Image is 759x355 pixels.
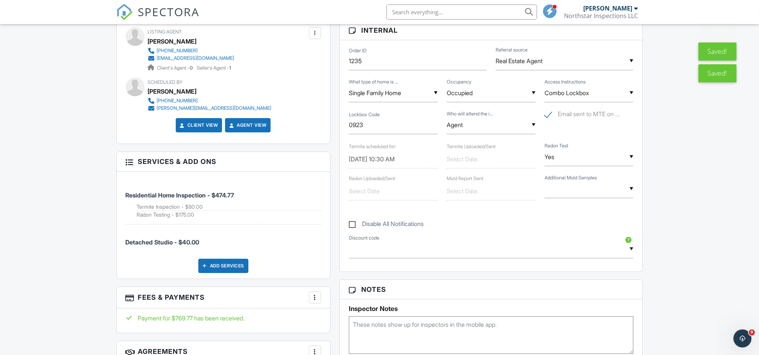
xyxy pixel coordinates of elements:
div: Saved! [698,21,736,39]
h3: Fees & Payments [117,287,330,308]
div: [PHONE_NUMBER] [157,48,198,54]
label: Email sent to MTE on termite inspection [545,111,620,120]
input: Search everything... [386,5,537,20]
div: [PHONE_NUMBER] [157,98,198,104]
label: Discount code [349,235,379,241]
div: Add Services [198,259,248,273]
a: SPECTORA [116,10,200,26]
span: Scheduled By [148,79,183,85]
label: Occupancy [447,79,472,85]
span: Detached Studio - $40.00 [126,238,199,246]
a: [PHONE_NUMBER] [148,97,272,105]
a: Agent View [228,121,266,129]
input: Select Date and Time [349,150,438,168]
span: 9 [749,329,755,335]
a: [PERSON_NAME] [148,36,197,47]
div: Saved! [698,42,736,61]
label: Termite scheduled for: [349,144,396,149]
div: [PERSON_NAME][EMAIL_ADDRESS][DOMAIN_NAME] [157,105,272,111]
strong: 1 [230,65,231,71]
span: Listing Agent [148,29,182,35]
a: [PHONE_NUMBER] [148,47,234,55]
div: [PERSON_NAME] [148,86,197,97]
label: What type of home is this? [349,79,398,85]
div: Payment for $769.77 has been received. [126,314,321,322]
span: Seller's Agent - [197,65,231,71]
label: Radon Uploaded/Sent [349,176,395,181]
a: [PERSON_NAME][EMAIL_ADDRESS][DOMAIN_NAME] [148,105,272,112]
div: Saved! [698,64,736,82]
li: Service: Residential Home Inspection [126,177,321,225]
label: Order ID [349,47,367,54]
input: Select Date [447,182,535,200]
li: Add on: Termite Inspection [137,203,321,211]
span: SPECTORA [138,4,200,20]
h3: Internal [340,21,643,40]
li: Manual fee: Detached Studio [126,225,321,252]
label: Termite Uploaded/Sent [447,144,496,149]
input: Lockbox Code [349,116,438,134]
span: Residential Home Inspection - $474.77 [126,191,234,199]
a: [EMAIL_ADDRESS][DOMAIN_NAME] [148,55,234,62]
h5: Inspector Notes [349,305,634,313]
label: Disable All Notifications [349,220,424,230]
input: Select Date [349,182,438,200]
label: Referral source [496,47,528,53]
a: Client View [178,121,218,129]
div: [EMAIL_ADDRESS][DOMAIN_NAME] [157,55,234,61]
label: Radon Test [545,143,568,149]
h3: Services & Add ons [117,152,330,171]
label: Additional Mold Samples [545,174,597,181]
h3: Notes [340,280,643,299]
span: Client's Agent - [157,65,194,71]
strong: 0 [190,65,193,71]
label: Mold Report Sent [447,176,483,181]
label: Lockbox Code [349,111,380,118]
img: The Best Home Inspection Software - Spectora [116,4,133,20]
li: Add on: Radon Testing [137,211,321,218]
input: Select Date [447,150,535,168]
div: [PERSON_NAME] [584,5,633,12]
div: Northstar Inspections LLC [564,12,638,20]
iframe: Intercom live chat [733,329,751,347]
label: Access Instructions [545,79,586,85]
label: Who will attend the inspection? [447,111,493,117]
